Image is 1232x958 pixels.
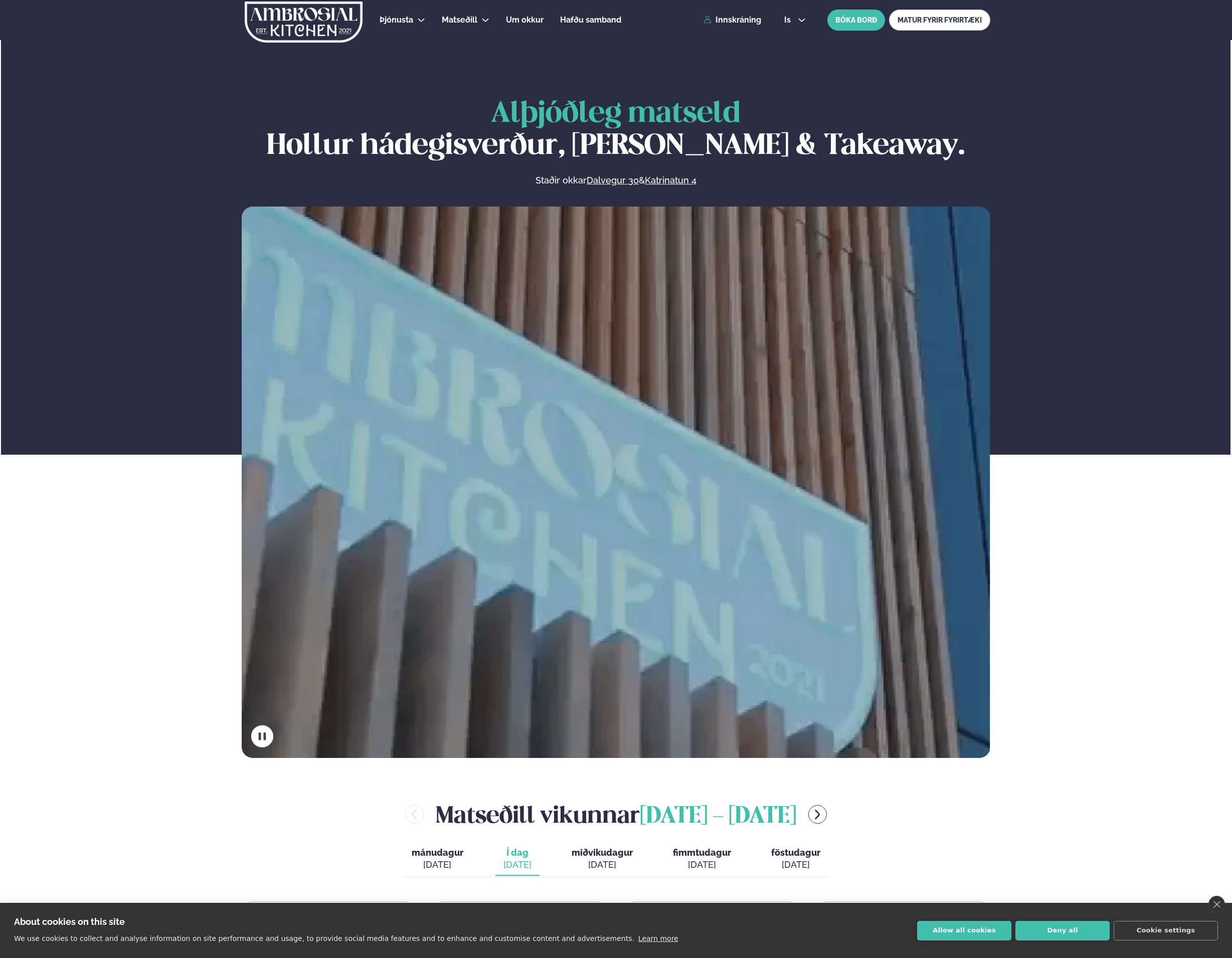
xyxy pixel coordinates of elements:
a: Innskráning [703,16,761,25]
button: fimmtudagur [DATE] [665,843,739,876]
p: Staðir okkar & [426,174,805,186]
button: Í dag [DATE] [495,843,540,876]
span: miðvikudagur [572,847,633,858]
span: Um okkur [506,15,544,25]
button: Cookie settings [1114,921,1218,940]
button: is [776,16,814,24]
button: menu-btn-right [808,805,827,824]
span: Alþjóðleg matseld [491,100,741,128]
a: Þjónusta [380,14,413,26]
div: [DATE] [771,859,820,871]
span: mánudagur [412,847,463,858]
button: BÓKA BORÐ [827,10,885,31]
span: Þjónusta [380,15,413,25]
a: Hafðu samband [560,14,621,26]
a: close [1208,896,1225,913]
span: [DATE] - [DATE] [640,806,796,828]
button: mánudagur [DATE] [404,843,471,876]
h2: Matseðill vikunnar [436,798,796,831]
img: logo [244,2,364,43]
span: Matseðill [442,15,477,25]
div: [DATE] [503,859,532,871]
div: [DATE] [673,859,731,871]
span: fimmtudagur [673,847,731,858]
a: Um okkur [506,14,544,26]
button: Allow all cookies [917,921,1011,940]
button: miðvikudagur [DATE] [564,843,641,876]
h1: Hollur hádegisverður, [PERSON_NAME] & Takeaway. [242,98,990,162]
a: Learn more [638,934,678,942]
strong: About cookies on this site [14,916,125,927]
div: [DATE] [572,859,633,871]
p: We use cookies to collect and analyse information on site performance and usage, to provide socia... [14,934,634,942]
span: Í dag [503,847,532,859]
a: Katrinatun 4 [645,174,696,186]
a: MATUR FYRIR FYRIRTÆKI [889,10,990,31]
button: menu-btn-left [405,805,424,824]
span: Hafðu samband [560,15,621,25]
a: Dalvegur 30 [587,174,639,186]
a: Matseðill [442,14,477,26]
div: [DATE] [412,859,463,871]
span: föstudagur [771,847,820,858]
button: föstudagur [DATE] [763,843,828,876]
span: is [784,16,794,24]
button: Deny all [1015,921,1110,940]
